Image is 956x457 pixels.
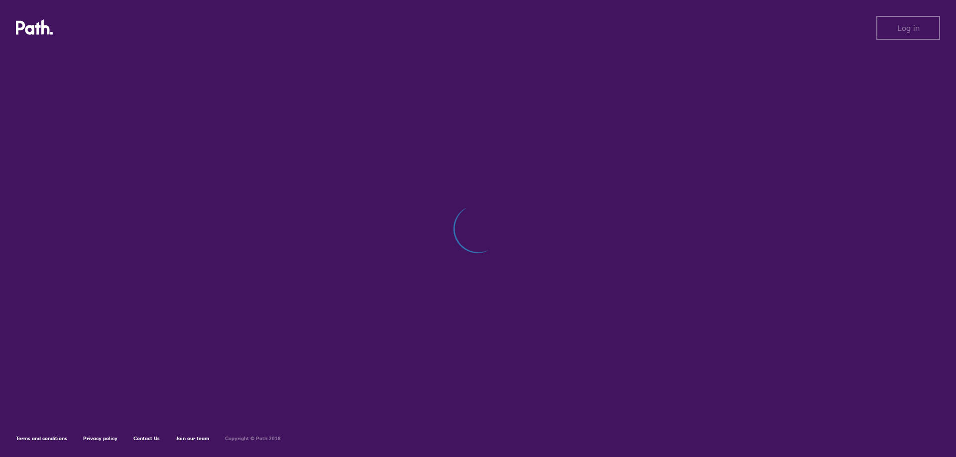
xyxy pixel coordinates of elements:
h6: Copyright © Path 2018 [225,436,281,442]
a: Join our team [176,435,209,442]
button: Log in [876,16,940,40]
a: Terms and conditions [16,435,67,442]
span: Log in [897,23,920,32]
a: Contact Us [133,435,160,442]
a: Privacy policy [83,435,118,442]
